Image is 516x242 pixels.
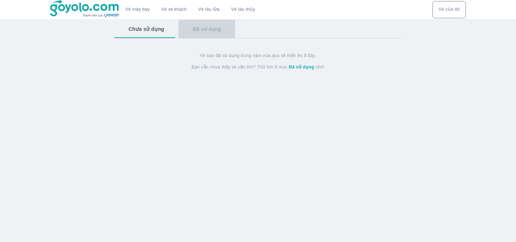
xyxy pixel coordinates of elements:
[192,64,256,70] span: Bạn vẫn chưa thấy vé cần tìm?
[125,7,150,12] a: Vé máy bay
[161,7,187,12] a: Vé xe khách
[225,1,261,18] button: Vé tàu thủy
[114,20,402,38] div: basic tabs example
[178,20,235,38] button: Đã sử dụng
[200,53,316,58] span: Vé bạn đã sử dụng trong năm vừa qua sẽ hiển thị ở đây.
[192,1,225,18] a: Vé tàu lửa
[257,64,325,70] span: Thử tìm ở mục nhé!
[289,65,314,70] strong: Đã sử dụng
[433,1,466,18] div: choose transportation mode
[120,1,261,18] div: choose transportation mode
[114,20,178,38] button: Chưa sử dụng
[433,1,466,18] button: Vé của tôi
